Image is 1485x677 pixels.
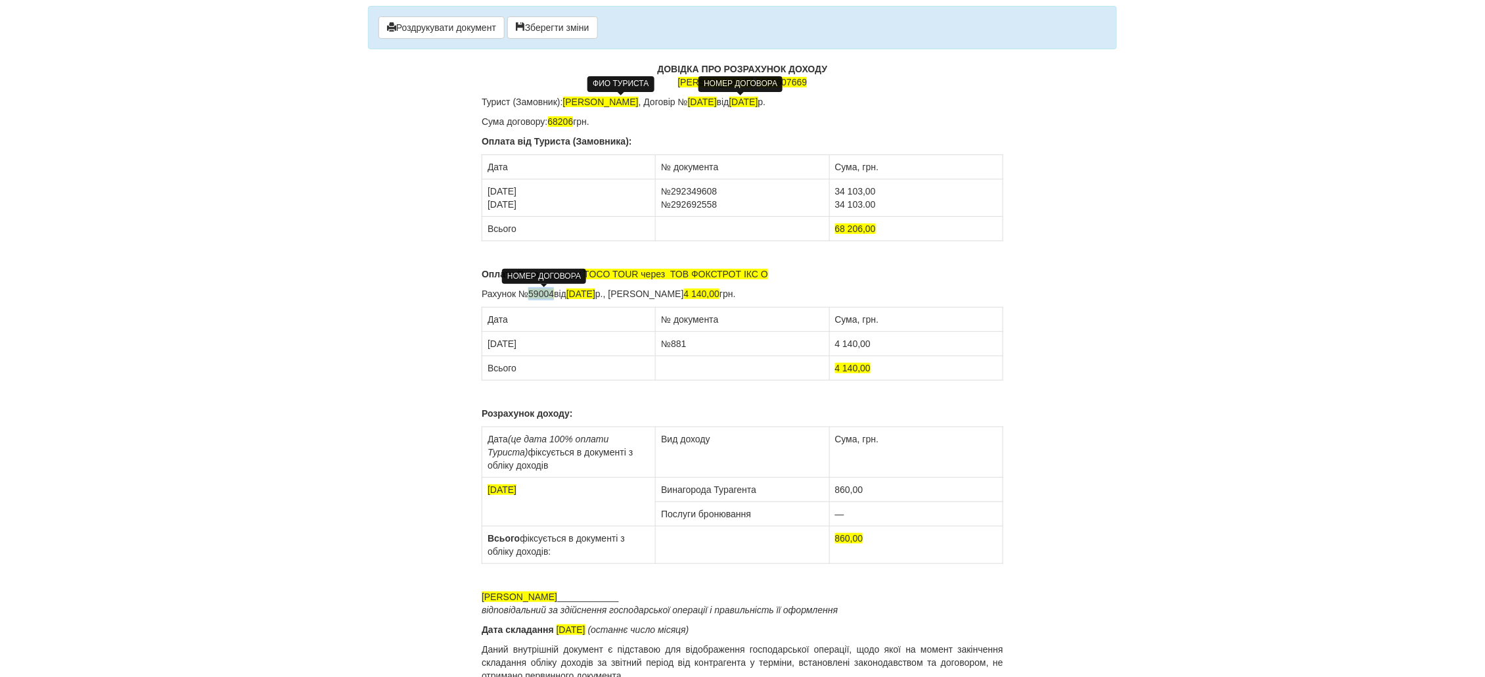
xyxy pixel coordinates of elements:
b: ДОВІДКА ПРО РОЗРАХУНОК ДОХОДУ [658,64,828,74]
td: №881 [656,332,829,356]
td: Дата [482,308,656,332]
span: [PERSON_NAME] [482,592,557,602]
b: Дата складання [482,624,554,635]
button: Зберегти зміни [507,16,598,39]
td: Всього [482,356,656,381]
td: 860,00 [829,478,1003,502]
i: (це дата 100% оплати Туриста) [488,434,608,457]
td: Дата фіксується в документі з обліку доходів [482,427,656,478]
span: 59004 [528,289,554,299]
b: Оплата від Туриста (Замовника): [482,136,632,147]
td: 34 103,00 34 103.00 [829,179,1003,217]
td: № документа [656,308,829,332]
div: ФИО ТУРИСТА [587,76,654,91]
span: [PERSON_NAME] [678,77,754,87]
b: Всього [488,533,520,544]
p: Турист (Замовник): , Договір № від р. [482,95,1003,108]
span: [DATE] [566,289,595,299]
span: [DATE] [729,97,758,107]
td: Сума, грн. [829,427,1003,478]
td: [DATE] [482,332,656,356]
span: 4 140,00 [684,289,720,299]
td: 4 140,00 [829,332,1003,356]
button: Роздрукувати документ [378,16,505,39]
td: фіксується в документі з обліку доходів: [482,526,656,564]
p: , [482,62,1003,89]
div: НОМЕР ДОГОВОРА [502,269,586,284]
div: НОМЕР ДОГОВОРА [698,76,783,91]
span: 68 206,00 [835,223,876,234]
i: відповідальний за здійснення господарської операції і правильність її оформлення [482,605,838,615]
td: Вид доходу [656,427,829,478]
td: — [829,502,1003,526]
span: 4 140,00 [835,363,871,373]
p: Рахунок № від р., [PERSON_NAME] грн. [482,287,1003,300]
span: 860,00 [835,533,863,544]
span: [DATE] [688,97,717,107]
span: [DATE] [488,484,516,495]
td: Всього [482,217,656,241]
td: № документа [656,155,829,179]
b: Оплата Туроператору [482,269,581,279]
td: Сума, грн. [829,308,1003,332]
td: [DATE] [DATE] [482,179,656,217]
span: [DATE] [557,624,585,635]
td: Послуги бронювання [656,502,829,526]
p: Сума договору: грн. [482,115,1003,128]
td: Сума, грн. [829,155,1003,179]
span: ТOCO TOUR через ТОВ ФОКСТРОТ ІКС О [583,269,768,279]
span: 68206 [548,116,574,127]
span: [PERSON_NAME] [563,97,639,107]
i: (останнє число місяця) [588,624,689,635]
td: Винагорода Турагента [656,478,829,502]
b: Розрахунок доходу: [482,408,573,419]
td: Дата [482,155,656,179]
p: ____________ [482,590,1003,617]
td: №292349608 №292692558 [656,179,829,217]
